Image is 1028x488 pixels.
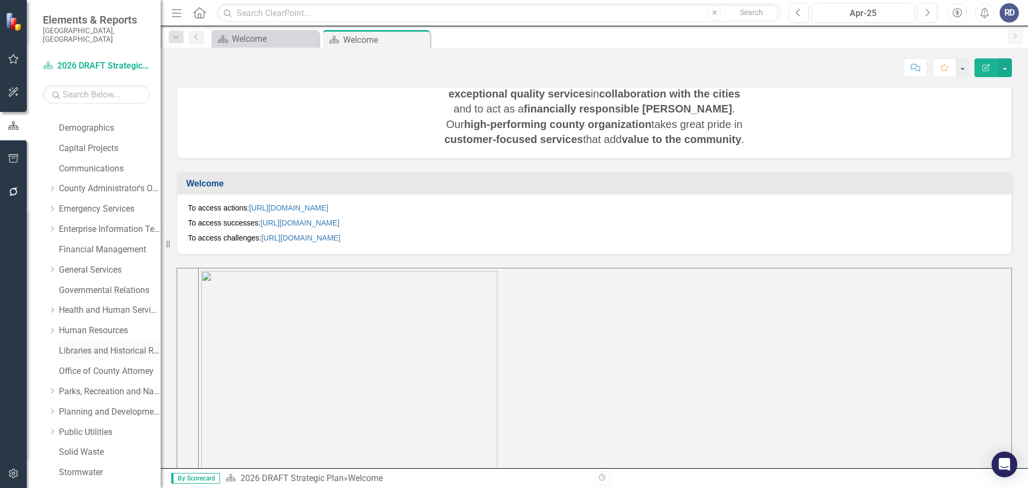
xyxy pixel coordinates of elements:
[43,13,150,26] span: Elements & Reports
[59,304,161,317] a: Health and Human Services
[171,473,220,484] span: By Scorecard
[348,473,383,483] div: Welcome
[724,5,778,20] button: Search
[188,234,343,242] span: To access challenges:
[5,12,24,31] img: ClearPoint Strategy
[444,88,744,146] span: in and to act as a . Our takes great pride in that add .
[59,446,161,459] a: Solid Waste
[240,473,344,483] a: 2026 DRAFT Strategic Plan
[43,85,150,104] input: Search Below...
[449,88,591,100] strong: exceptional quality services
[59,406,161,418] a: Planning and Development Services
[59,386,161,398] a: Parks, Recreation and Natural Resources
[59,203,161,215] a: Emergency Services
[186,179,1006,189] h3: Welcome
[188,202,1001,215] p: To access actions:
[59,345,161,357] a: Libraries and Historical Resources
[464,118,652,130] strong: high-performing county organization
[992,452,1017,477] div: Open Intercom Messenger
[43,60,150,72] a: 2026 DRAFT Strategic Plan
[59,284,161,297] a: Governmental Relations
[59,244,161,256] a: Financial Management
[59,122,161,134] a: Demographics
[59,264,161,276] a: General Services
[59,223,161,236] a: Enterprise Information Technology
[59,467,161,479] a: Stormwater
[59,183,161,195] a: County Administrator's Office
[599,88,740,100] strong: collaboration with the cities
[249,204,328,212] a: [URL][DOMAIN_NAME]
[444,133,583,145] strong: customer-focused services
[43,26,150,44] small: [GEOGRAPHIC_DATA], [GEOGRAPHIC_DATA]
[622,133,741,145] strong: value to the community
[815,7,911,20] div: Apr-25
[214,32,316,46] a: Welcome
[524,103,732,115] strong: financially responsible [PERSON_NAME]
[232,32,316,46] div: Welcome
[261,234,341,242] a: [URL][DOMAIN_NAME]
[59,426,161,439] a: Public Utilities
[225,472,586,485] div: »
[812,3,914,22] button: Apr-25
[59,325,161,337] a: Human Resources
[740,8,763,17] span: Search
[217,4,781,22] input: Search ClearPoint...
[260,219,339,227] a: [URL][DOMAIN_NAME]
[343,33,427,47] div: Welcome
[59,163,161,175] a: Communications
[59,142,161,155] a: Capital Projects
[1000,3,1019,22] button: RD
[59,365,161,378] a: Office of County Attorney
[188,215,1001,230] p: To access successes:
